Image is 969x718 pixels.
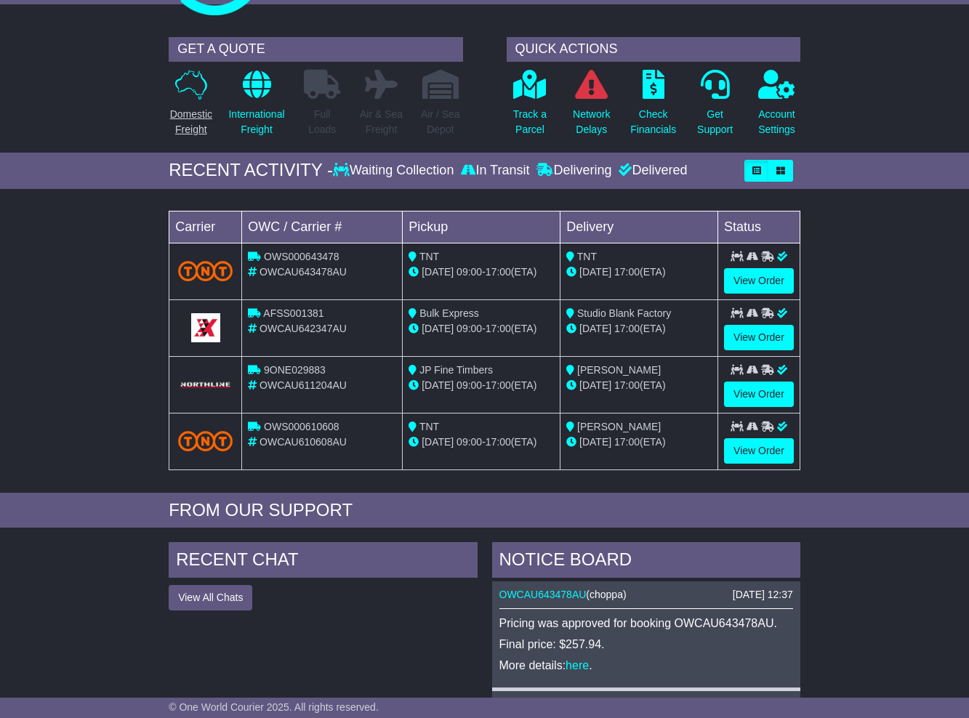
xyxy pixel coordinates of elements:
span: JP Fine Timbers [419,364,493,376]
td: Carrier [169,211,242,243]
span: 17:00 [486,379,511,391]
a: here [566,659,589,671]
span: 9ONE029883 [264,364,326,376]
div: In Transit [457,163,533,179]
span: 17:00 [486,266,511,278]
div: - (ETA) [409,378,554,393]
p: Final price: $257.94. [499,637,793,651]
span: [DATE] [422,436,454,448]
span: 17:00 [614,379,640,391]
span: [PERSON_NAME] [577,364,661,376]
a: CheckFinancials [630,69,677,145]
span: OWCAU611204AU [260,379,347,391]
div: (ETA) [566,378,712,393]
p: Pricing was approved for booking OWCAU643478AU. [499,616,793,630]
a: View Order [724,325,794,350]
span: AFSS001381 [263,307,323,319]
span: [DATE] [579,436,611,448]
a: View Order [724,268,794,294]
span: OWS000610608 [264,421,339,432]
span: [DATE] [579,266,611,278]
p: Check Financials [630,107,676,137]
img: TNT_Domestic.png [178,431,233,451]
span: TNT [419,251,439,262]
span: 09:00 [457,266,482,278]
div: NOTICE BOARD [492,542,800,581]
span: Bulk Express [419,307,479,319]
td: Pickup [403,211,560,243]
p: Network Delays [573,107,610,137]
span: [DATE] [422,323,454,334]
span: OWS000643478 [264,251,339,262]
span: [DATE] [422,266,454,278]
div: RECENT CHAT [169,542,477,581]
p: Air & Sea Freight [360,107,403,137]
span: © One World Courier 2025. All rights reserved. [169,701,379,713]
p: Track a Parcel [513,107,547,137]
div: Delivered [615,163,687,179]
p: Full Loads [304,107,340,137]
div: (ETA) [566,435,712,450]
div: FROM OUR SUPPORT [169,500,800,521]
p: Air / Sea Depot [421,107,460,137]
p: Get Support [697,107,733,137]
a: DomesticFreight [169,69,213,145]
a: View Order [724,382,794,407]
span: [DATE] [579,323,611,334]
a: GetSupport [696,69,733,145]
div: - (ETA) [409,321,554,336]
div: GET A QUOTE [169,37,462,62]
img: GetCarrierServiceLogo [178,381,233,390]
span: OWCAU610608AU [260,436,347,448]
div: Delivering [533,163,615,179]
div: RECENT ACTIVITY - [169,160,333,181]
td: OWC / Carrier # [242,211,403,243]
span: Studio Blank Factory [577,307,671,319]
a: View Order [724,438,794,464]
img: TNT_Domestic.png [178,261,233,281]
a: AccountSettings [757,69,796,145]
div: QUICK ACTIONS [507,37,800,62]
div: (ETA) [566,321,712,336]
span: choppa [590,589,623,600]
span: TNT [419,421,439,432]
a: InternationalFreight [228,69,285,145]
span: TNT [577,251,597,262]
td: Status [718,211,800,243]
span: 09:00 [457,436,482,448]
div: [DATE] 12:37 [733,589,793,601]
span: [DATE] [579,379,611,391]
span: OWCAU642347AU [260,323,347,334]
span: 17:00 [614,266,640,278]
span: 17:00 [486,323,511,334]
span: [DATE] [422,379,454,391]
div: Waiting Collection [333,163,457,179]
p: International Freight [228,107,284,137]
span: 09:00 [457,323,482,334]
a: Track aParcel [512,69,547,145]
div: (ETA) [566,265,712,280]
p: More details: . [499,658,793,672]
span: OWCAU643478AU [260,266,347,278]
span: 17:00 [614,436,640,448]
a: NetworkDelays [572,69,611,145]
p: Account Settings [758,107,795,137]
span: 17:00 [486,436,511,448]
button: View All Chats [169,585,252,610]
td: Delivery [560,211,718,243]
div: - (ETA) [409,265,554,280]
p: Domestic Freight [170,107,212,137]
a: OWCAU643478AU [499,589,587,600]
span: 17:00 [614,323,640,334]
span: 09:00 [457,379,482,391]
div: - (ETA) [409,435,554,450]
span: [PERSON_NAME] [577,421,661,432]
div: ( ) [499,589,793,601]
img: GetCarrierServiceLogo [191,313,220,342]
